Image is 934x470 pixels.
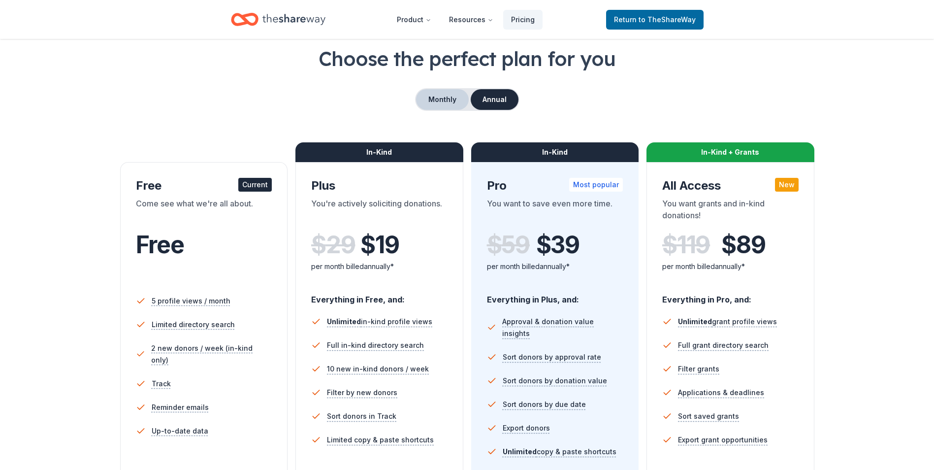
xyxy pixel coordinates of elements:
[503,399,586,410] span: Sort donors by due date
[503,447,537,456] span: Unlimited
[487,198,623,225] div: You want to save even more time.
[327,317,361,326] span: Unlimited
[678,434,768,446] span: Export grant opportunities
[152,378,171,390] span: Track
[678,387,764,399] span: Applications & deadlines
[775,178,799,192] div: New
[503,351,601,363] span: Sort donors by approval rate
[678,339,769,351] span: Full grant directory search
[389,10,439,30] button: Product
[327,317,432,326] span: in-kind profile views
[487,178,623,194] div: Pro
[662,261,799,272] div: per month billed annually*
[662,198,799,225] div: You want grants and in-kind donations!
[136,198,272,225] div: Come see what we're all about.
[152,295,230,307] span: 5 profile views / month
[327,363,429,375] span: 10 new in-kind donors / week
[471,89,518,110] button: Annual
[311,261,448,272] div: per month billed annually*
[295,142,463,162] div: In-Kind
[231,8,325,31] a: Home
[662,285,799,306] div: Everything in Pro, and:
[502,316,623,339] span: Approval & donation value insights
[503,10,543,30] a: Pricing
[646,142,814,162] div: In-Kind + Grants
[487,261,623,272] div: per month billed annually*
[606,10,704,30] a: Returnto TheShareWay
[238,178,272,192] div: Current
[311,198,448,225] div: You're actively soliciting donations.
[327,410,396,422] span: Sort donors in Track
[360,231,399,259] span: $ 19
[389,8,543,31] nav: Main
[503,422,550,434] span: Export donors
[311,178,448,194] div: Plus
[441,10,501,30] button: Resources
[151,342,272,366] span: 2 new donors / week (in-kind only)
[327,387,397,399] span: Filter by new donors
[536,231,580,259] span: $ 39
[678,410,739,422] span: Sort saved grants
[311,285,448,306] div: Everything in Free, and:
[327,434,434,446] span: Limited copy & paste shortcuts
[678,317,777,326] span: grant profile views
[569,178,623,192] div: Most popular
[721,231,765,259] span: $ 89
[39,45,895,72] h1: Choose the perfect plan for you
[503,375,607,387] span: Sort donors by donation value
[152,319,235,331] span: Limited directory search
[152,402,209,413] span: Reminder emails
[662,178,799,194] div: All Access
[503,447,616,456] span: copy & paste shortcuts
[678,363,719,375] span: Filter grants
[152,425,208,437] span: Up-to-date data
[639,15,696,24] span: to TheShareWay
[136,178,272,194] div: Free
[487,285,623,306] div: Everything in Plus, and:
[471,142,639,162] div: In-Kind
[136,230,184,259] span: Free
[614,14,696,26] span: Return
[678,317,712,326] span: Unlimited
[416,89,469,110] button: Monthly
[327,339,424,351] span: Full in-kind directory search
